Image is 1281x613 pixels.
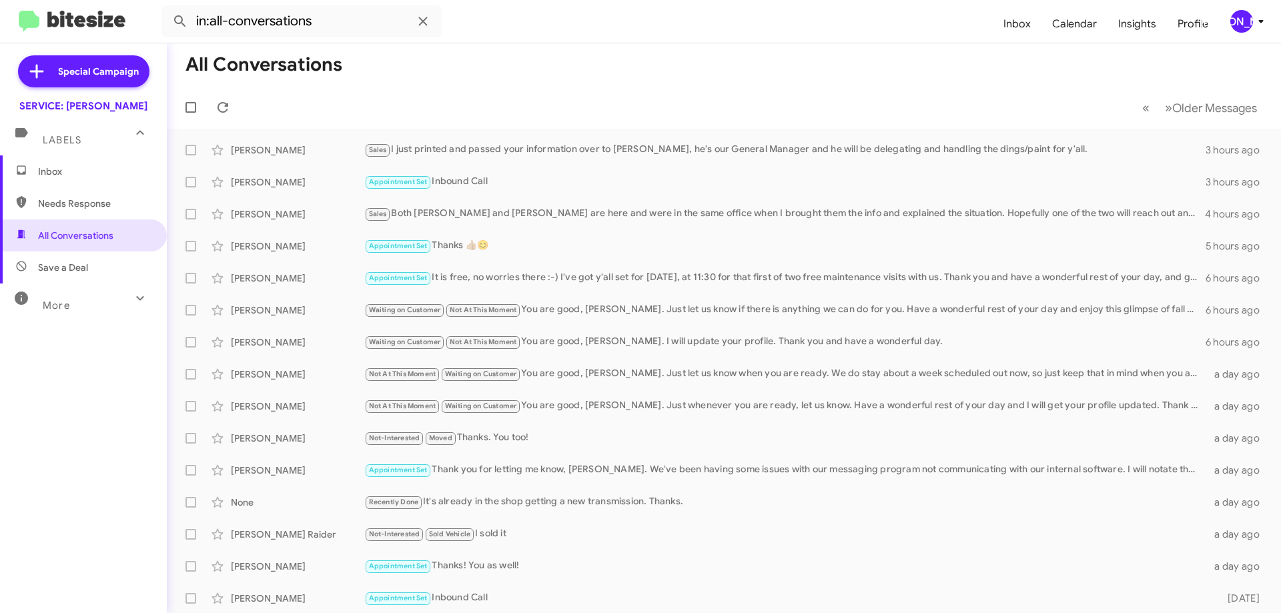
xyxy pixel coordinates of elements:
[1206,528,1270,541] div: a day ago
[364,462,1206,478] div: Thank you for letting me know, [PERSON_NAME]. We've been having some issues with our messaging pr...
[18,55,149,87] a: Special Campaign
[1108,5,1167,43] a: Insights
[231,143,364,157] div: [PERSON_NAME]
[364,590,1206,606] div: Inbound Call
[364,142,1206,157] div: I just printed and passed your information over to [PERSON_NAME], he's our General Manager and he...
[445,402,517,410] span: Waiting on Customer
[1134,94,1158,121] button: Previous
[364,398,1206,414] div: You are good, [PERSON_NAME]. Just whenever you are ready, let us know. Have a wonderful rest of y...
[231,528,364,541] div: [PERSON_NAME] Raider
[1206,592,1270,605] div: [DATE]
[43,299,70,312] span: More
[1205,207,1270,221] div: 4 hours ago
[231,303,364,317] div: [PERSON_NAME]
[231,560,364,573] div: [PERSON_NAME]
[231,207,364,221] div: [PERSON_NAME]
[1206,464,1270,477] div: a day ago
[38,197,151,210] span: Needs Response
[1206,303,1270,317] div: 6 hours ago
[369,209,387,218] span: Sales
[1135,94,1265,121] nav: Page navigation example
[1206,560,1270,573] div: a day ago
[231,400,364,413] div: [PERSON_NAME]
[1172,101,1257,115] span: Older Messages
[1206,368,1270,381] div: a day ago
[364,366,1206,382] div: You are good, [PERSON_NAME]. Just let us know when you are ready. We do stay about a week schedul...
[369,466,428,474] span: Appointment Set
[450,338,517,346] span: Not At This Moment
[369,594,428,602] span: Appointment Set
[1167,5,1219,43] a: Profile
[369,241,428,250] span: Appointment Set
[231,368,364,381] div: [PERSON_NAME]
[38,229,113,242] span: All Conversations
[364,334,1206,350] div: You are good, [PERSON_NAME]. I will update your profile. Thank you and have a wonderful day.
[364,174,1206,189] div: Inbound Call
[231,239,364,253] div: [PERSON_NAME]
[1142,99,1150,116] span: «
[231,271,364,285] div: [PERSON_NAME]
[429,434,452,442] span: Moved
[1157,94,1265,121] button: Next
[38,261,88,274] span: Save a Deal
[1206,336,1270,349] div: 6 hours ago
[369,338,441,346] span: Waiting on Customer
[231,432,364,445] div: [PERSON_NAME]
[364,302,1206,318] div: You are good, [PERSON_NAME]. Just let us know if there is anything we can do for you. Have a wond...
[231,464,364,477] div: [PERSON_NAME]
[1041,5,1108,43] a: Calendar
[369,305,441,314] span: Waiting on Customer
[231,592,364,605] div: [PERSON_NAME]
[43,134,81,146] span: Labels
[445,370,517,378] span: Waiting on Customer
[1206,239,1270,253] div: 5 hours ago
[364,238,1206,253] div: Thanks 👍🏼😊
[993,5,1041,43] a: Inbox
[1219,10,1266,33] button: [PERSON_NAME]
[1206,496,1270,509] div: a day ago
[185,54,342,75] h1: All Conversations
[38,165,151,178] span: Inbox
[58,65,139,78] span: Special Campaign
[364,494,1206,510] div: It's already in the shop getting a new transmission. Thanks.
[369,370,436,378] span: Not At This Moment
[450,305,517,314] span: Not At This Moment
[369,562,428,570] span: Appointment Set
[19,99,147,113] div: SERVICE: [PERSON_NAME]
[429,530,470,538] span: Sold Vehicle
[1165,99,1172,116] span: »
[1206,400,1270,413] div: a day ago
[364,558,1206,574] div: Thanks! You as well!
[1206,432,1270,445] div: a day ago
[369,530,420,538] span: Not-Interested
[364,430,1206,446] div: Thanks. You too!
[369,402,436,410] span: Not At This Moment
[369,498,419,506] span: Recently Done
[1206,143,1270,157] div: 3 hours ago
[161,5,442,37] input: Search
[364,526,1206,542] div: I sold it
[369,273,428,282] span: Appointment Set
[1206,175,1270,189] div: 3 hours ago
[1206,271,1270,285] div: 6 hours ago
[369,434,420,442] span: Not-Interested
[369,145,387,154] span: Sales
[231,175,364,189] div: [PERSON_NAME]
[231,336,364,349] div: [PERSON_NAME]
[369,177,428,186] span: Appointment Set
[231,496,364,509] div: None
[1230,10,1253,33] div: [PERSON_NAME]
[364,270,1206,285] div: It is free, no worries there :-) I've got y'all set for [DATE], at 11:30 for that first of two fr...
[364,206,1205,221] div: Both [PERSON_NAME] and [PERSON_NAME] are here and were in the same office when I brought them the...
